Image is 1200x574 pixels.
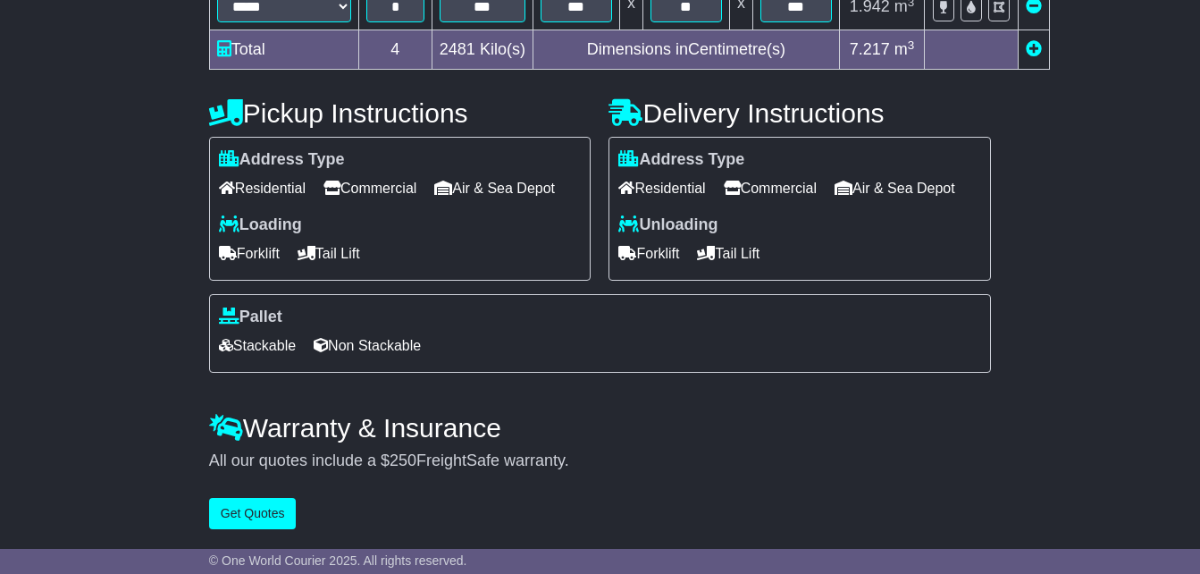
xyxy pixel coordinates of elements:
[209,452,991,471] div: All our quotes include a $ FreightSafe warranty.
[908,38,915,52] sup: 3
[440,40,475,58] span: 2481
[533,30,839,70] td: Dimensions in Centimetre(s)
[697,240,759,267] span: Tail Lift
[219,240,280,267] span: Forklift
[219,308,282,327] label: Pallet
[219,174,306,202] span: Residential
[850,40,890,58] span: 7.217
[894,40,915,58] span: m
[209,98,592,128] h4: Pickup Instructions
[432,30,533,70] td: Kilo(s)
[209,413,991,443] h4: Warranty & Insurance
[314,332,421,359] span: Non Stackable
[618,240,679,267] span: Forklift
[608,98,991,128] h4: Delivery Instructions
[209,498,297,529] button: Get Quotes
[298,240,360,267] span: Tail Lift
[209,30,358,70] td: Total
[323,174,416,202] span: Commercial
[434,174,555,202] span: Air & Sea Depot
[618,174,705,202] span: Residential
[219,150,345,170] label: Address Type
[358,30,432,70] td: 4
[209,553,467,568] span: © One World Courier 2025. All rights reserved.
[390,452,416,469] span: 250
[618,215,717,235] label: Unloading
[219,215,302,235] label: Loading
[724,174,817,202] span: Commercial
[1026,40,1042,58] a: Add new item
[219,332,296,359] span: Stackable
[618,150,744,170] label: Address Type
[835,174,955,202] span: Air & Sea Depot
